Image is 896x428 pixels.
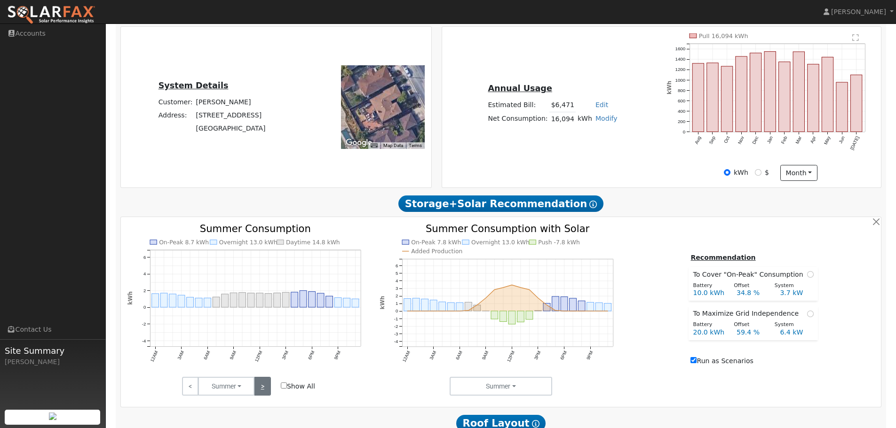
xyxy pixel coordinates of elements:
rect: onclick="" [722,66,733,132]
text: Dec [752,135,760,145]
text: [DATE] [849,135,860,151]
text: 12AM [149,350,159,362]
rect: onclick="" [204,298,211,307]
rect: onclick="" [334,297,341,307]
text: 1000 [675,78,686,83]
circle: onclick="" [485,297,487,299]
rect: onclick="" [474,305,481,311]
circle: onclick="" [415,310,417,312]
label: Show All [281,381,315,391]
rect: onclick="" [291,292,298,307]
div: 6.4 kW [775,327,818,337]
text: 4 [396,278,398,283]
text: 5 [396,270,398,275]
text: 9AM [229,350,237,360]
text: Aug [694,135,702,145]
text: 3PM [281,350,289,360]
a: Open this area in Google Maps (opens a new window) [343,137,374,149]
circle: onclick="" [406,310,408,312]
td: Customer: [157,95,194,109]
input: Run as Scenarios [690,357,697,363]
i: Show Help [589,201,597,208]
rect: onclick="" [587,302,594,311]
rect: onclick="" [274,293,281,307]
text: 3AM [176,350,185,360]
text: 400 [678,109,686,114]
rect: onclick="" [456,303,463,311]
rect: onclick="" [178,295,185,307]
text: 9PM [333,350,341,360]
td: $6,471 [549,99,576,112]
span: Site Summary [5,344,101,357]
div: Battery [688,282,729,290]
u: System Details [159,81,229,90]
text: Summer Consumption [200,223,311,234]
text: -4 [394,339,398,344]
rect: onclick="" [851,75,862,132]
text: -3 [394,331,398,336]
rect: onclick="" [160,293,167,307]
circle: onclick="" [459,310,461,312]
text: 1200 [675,67,686,72]
rect: onclick="" [465,302,472,311]
text: 200 [678,119,686,124]
u: Recommendation [690,254,755,261]
circle: onclick="" [563,310,565,312]
circle: onclick="" [450,310,452,312]
td: Net Consumption: [486,112,549,125]
circle: onclick="" [607,310,609,312]
circle: onclick="" [424,310,426,312]
td: [GEOGRAPHIC_DATA] [194,122,267,135]
circle: onclick="" [546,304,548,306]
input: Show All [281,382,287,389]
rect: onclick="" [309,291,316,307]
img: SolarFax [7,5,95,25]
span: Storage+Solar Recommendation [398,195,603,212]
text: On-Peak 8.7 kWh [159,239,209,246]
rect: onclick="" [836,82,848,132]
text: Feb [780,135,788,145]
text: Apr [809,135,817,144]
text: 9AM [481,350,489,360]
text: kWh [379,296,386,309]
text: 12AM [402,350,412,362]
button: Summer [450,377,553,396]
rect: onclick="" [491,311,498,319]
a: Modify [595,115,618,122]
rect: onclick="" [247,293,254,307]
div: Offset [729,321,770,329]
text: 3PM [533,350,542,360]
text: Nov [737,135,745,145]
text: Daytime 14.8 kWh [286,239,340,246]
div: System [769,282,810,290]
td: [STREET_ADDRESS] [194,109,267,122]
button: Keyboard shortcuts [371,142,377,149]
td: 16,094 [549,112,576,125]
rect: onclick="" [779,62,790,132]
text: -4 [142,338,146,343]
rect: onclick="" [421,299,428,311]
input: $ [755,169,761,176]
rect: onclick="" [151,294,159,307]
input: kWh [724,169,730,176]
div: 20.0 kWh [688,327,731,337]
div: System [769,321,810,329]
circle: onclick="" [537,297,539,299]
text: 4 [143,271,146,276]
text: 0 [683,129,686,134]
text: 2 [396,293,398,298]
div: 34.8 % [731,288,775,298]
label: kWh [734,168,748,178]
rect: onclick="" [230,293,237,307]
rect: onclick="" [578,301,585,311]
a: < [182,377,198,396]
td: Address: [157,109,194,122]
text: 600 [678,98,686,103]
text: 3 [396,286,398,291]
label: Run as Scenarios [690,356,753,366]
circle: onclick="" [442,310,444,312]
text: 6AM [202,350,211,360]
circle: onclick="" [468,309,469,311]
td: Estimated Bill: [486,99,549,112]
